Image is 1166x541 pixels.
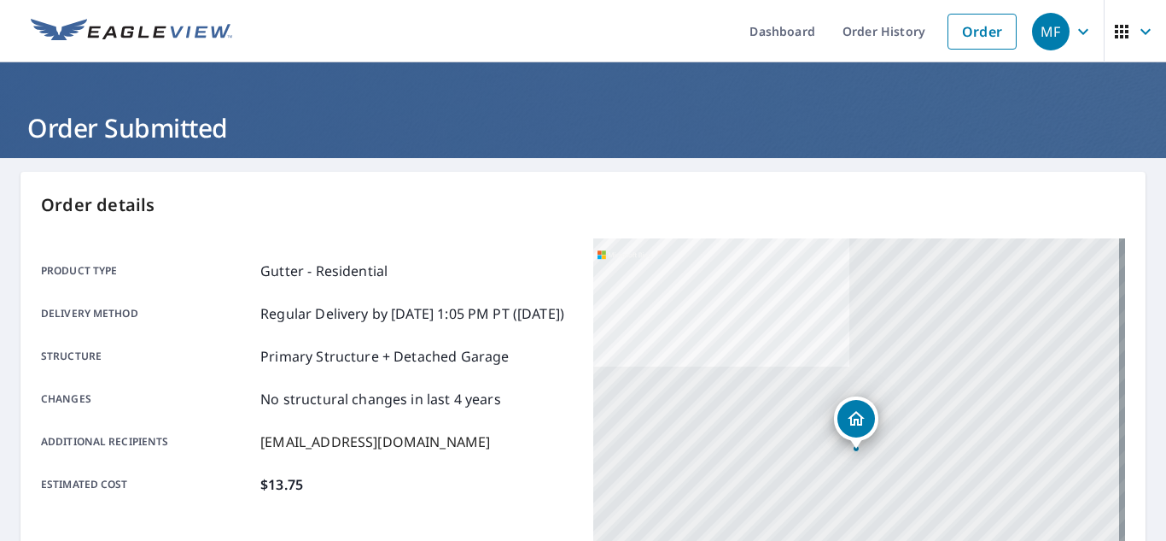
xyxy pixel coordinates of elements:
p: Structure [41,346,254,367]
p: Product type [41,261,254,281]
p: Primary Structure + Detached Garage [260,346,509,367]
h1: Order Submitted [20,110,1146,145]
p: Order details [41,192,1125,218]
div: Dropped pin, building 1, Residential property, 46 HAULTAIN CRES WINNIPEG MB R3K1P1 [834,397,878,450]
p: Gutter - Residential [260,261,388,281]
img: EV Logo [31,19,232,44]
p: No structural changes in last 4 years [260,389,501,409]
p: Additional recipients [41,432,254,452]
div: MF [1032,13,1070,50]
p: [EMAIL_ADDRESS][DOMAIN_NAME] [260,432,490,452]
p: Estimated cost [41,474,254,495]
p: Changes [41,389,254,409]
p: Delivery method [41,303,254,324]
p: $13.75 [260,474,303,495]
a: Order [947,14,1017,50]
p: Regular Delivery by [DATE] 1:05 PM PT ([DATE]) [260,303,564,324]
